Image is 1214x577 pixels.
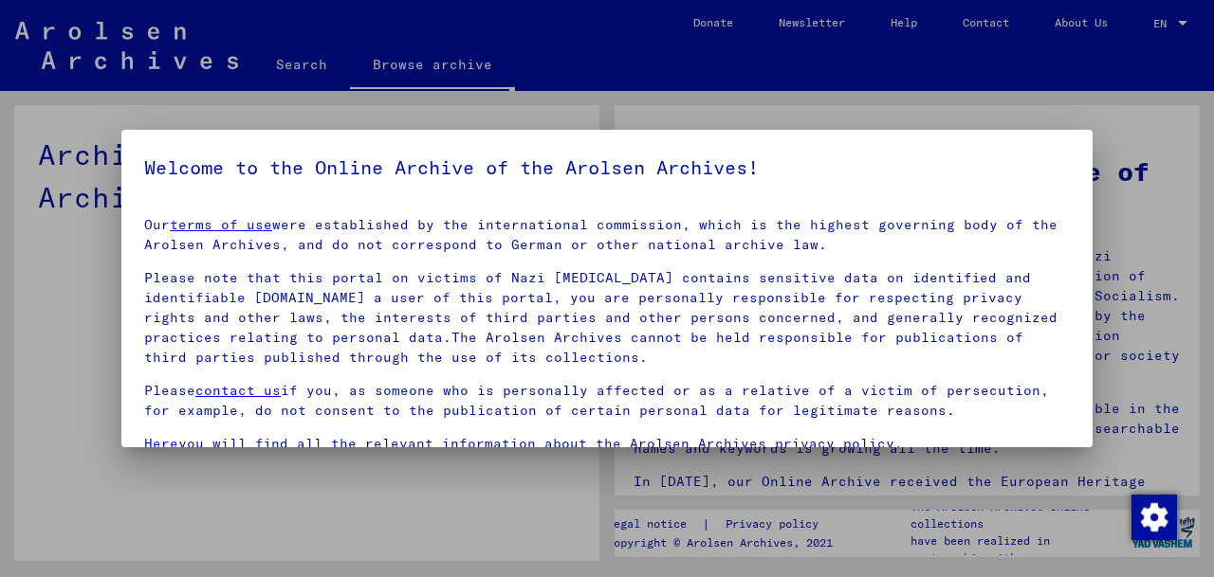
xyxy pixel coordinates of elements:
[144,434,1070,454] p: you will find all the relevant information about the Arolsen Archives privacy policy.
[195,382,281,399] a: contact us
[144,215,1070,255] p: Our were established by the international commission, which is the highest governing body of the ...
[1131,495,1177,540] img: Change consent
[144,153,1070,183] h5: Welcome to the Online Archive of the Arolsen Archives!
[170,216,272,233] a: terms of use
[144,381,1070,421] p: Please if you, as someone who is personally affected or as a relative of a victim of persecution,...
[144,435,178,452] a: Here
[144,268,1070,368] p: Please note that this portal on victims of Nazi [MEDICAL_DATA] contains sensitive data on identif...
